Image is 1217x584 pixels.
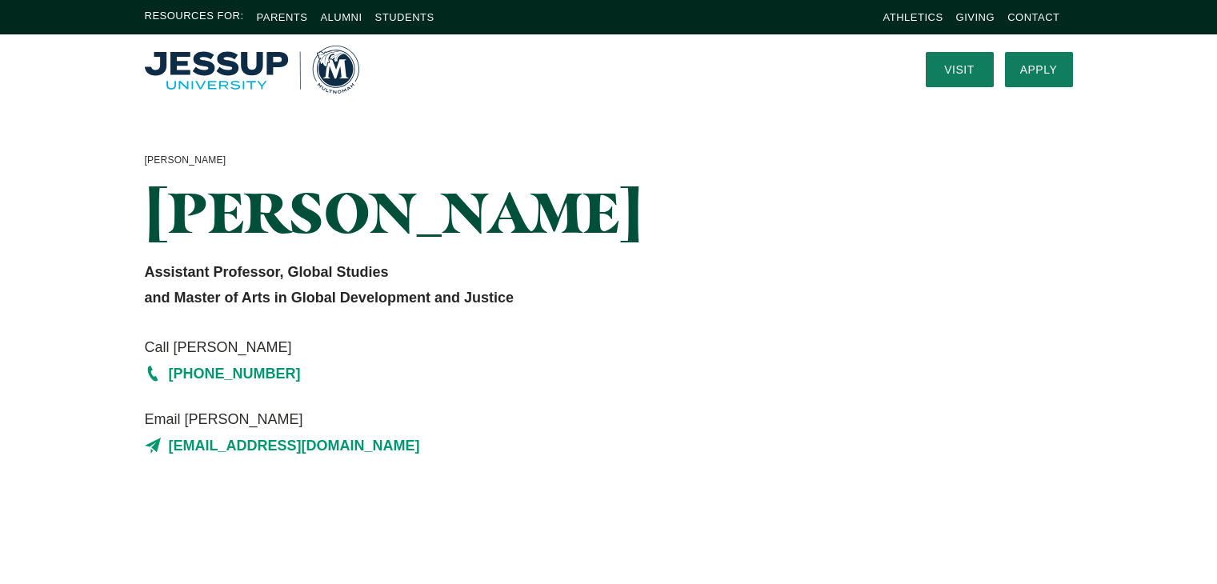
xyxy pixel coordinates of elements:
a: Athletics [883,11,943,23]
a: Students [375,11,434,23]
a: Giving [956,11,995,23]
img: Multnomah University Logo [145,46,359,94]
span: Call [PERSON_NAME] [145,334,754,360]
strong: and Master of Arts in Global Development and Justice [145,290,514,306]
a: Apply [1005,52,1073,87]
h1: [PERSON_NAME] [145,182,754,243]
a: [PHONE_NUMBER] [145,361,754,386]
span: Resources For: [145,8,244,26]
a: Contact [1007,11,1059,23]
a: Alumni [320,11,362,23]
a: Visit [926,52,994,87]
span: Email [PERSON_NAME] [145,406,754,432]
a: Home [145,46,359,94]
a: [PERSON_NAME] [145,152,226,170]
a: Parents [257,11,308,23]
a: [EMAIL_ADDRESS][DOMAIN_NAME] [145,433,754,458]
strong: Assistant Professor, Global Studies [145,264,389,280]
